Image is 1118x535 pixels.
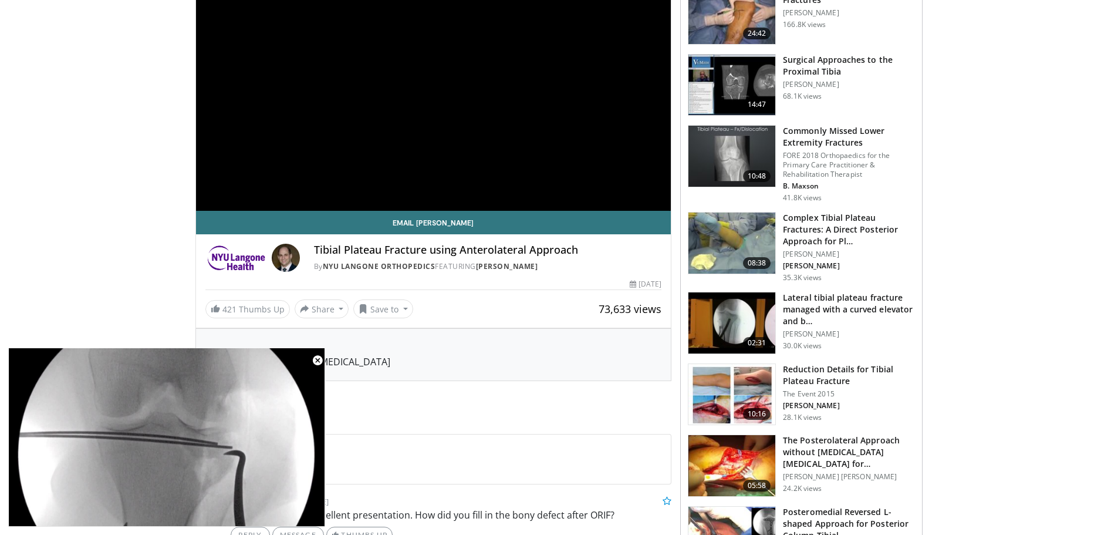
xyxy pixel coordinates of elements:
[314,244,661,257] h4: Tibial Plateau Fracture using Anterolateral Approach
[743,28,771,39] span: 24:42
[476,261,538,271] a: [PERSON_NAME]
[688,292,775,354] img: ssCKXnGZZaxxNNa35hMDoxOjBvO2OFFA_1.150x105_q85_crop-smart_upscale.jpg
[783,273,822,282] p: 35.3K views
[295,300,349,318] button: Share
[208,341,660,369] div: Schatzker Type II Lateral [MEDICAL_DATA]
[630,279,661,290] div: [DATE]
[783,92,822,101] p: 68.1K views
[688,126,775,187] img: 4aa379b6-386c-4fb5-93ee-de5617843a87.150x105_q85_crop-smart_upscale.jpg
[688,364,775,425] img: a8bbbc17-ed6f-4c2b-b210-6e13634d311f.150x105_q85_crop-smart_upscale.jpg
[688,212,915,282] a: 08:38 Complex Tibial Plateau Fractures: A Direct Posterior Approach for Pl… [PERSON_NAME] [PERSON...
[195,409,672,425] span: Comments 45
[205,300,290,318] a: 421 Thumbs Up
[783,20,826,29] p: 166.8K views
[743,408,771,420] span: 10:16
[783,401,915,410] p: [PERSON_NAME]
[314,261,661,272] div: By FEATURING
[688,292,915,354] a: 02:31 Lateral tibial plateau fracture managed with a curved elevator and b… [PERSON_NAME] 30.0K v...
[783,292,915,327] h3: Lateral tibial plateau fracture managed with a curved elevator and b…
[688,125,915,203] a: 10:48 Commonly Missed Lower Extremity Fractures FORE 2018 Orthopaedics for the Primary Care Pract...
[783,250,915,259] p: [PERSON_NAME]
[688,213,775,274] img: a3c47f0e-2ae2-4b3a-bf8e-14343b886af9.150x105_q85_crop-smart_upscale.jpg
[743,480,771,492] span: 05:58
[783,389,915,399] p: The Event 2015
[205,244,267,272] img: NYU Langone Orthopedics
[783,413,822,422] p: 28.1K views
[783,329,915,339] p: [PERSON_NAME]
[743,99,771,110] span: 14:47
[783,261,915,271] p: [PERSON_NAME]
[306,348,329,373] button: Close
[688,54,915,116] a: 14:47 Surgical Approaches to the Proximal Tibia [PERSON_NAME] 68.1K views
[743,337,771,349] span: 02:31
[783,341,822,351] p: 30.0K views
[783,193,822,203] p: 41.8K views
[231,508,672,522] p: Thank you for the excellent presentation. How did you fill in the bony defect after ORIF?
[783,80,915,89] p: [PERSON_NAME]
[8,348,325,527] video-js: Video Player
[196,211,671,234] a: Email [PERSON_NAME]
[688,55,775,116] img: DA_UIUPltOAJ8wcH4xMDoxOjB1O8AjAz.150x105_q85_crop-smart_upscale.jpg
[272,244,300,272] img: Avatar
[783,181,915,191] p: B. Maxson
[783,435,915,470] h3: The Posterolateral Approach without [MEDICAL_DATA] [MEDICAL_DATA] for Posterolate…
[783,54,915,78] h3: Surgical Approaches to the Proximal Tibia
[743,257,771,269] span: 08:38
[783,484,822,493] p: 24.2K views
[688,364,915,426] a: 10:16 Reduction Details for Tibial Plateau Fracture The Event 2015 [PERSON_NAME] 28.1K views
[783,212,915,247] h3: Complex Tibial Plateau Fractures: A Direct Posterior Approach for Pl…
[783,151,915,179] p: FORE 2018 Orthopaedics for the Primary Care Practitioner & Rehabilitation Therapist
[783,364,915,387] h3: Reduction Details for Tibial Plateau Fracture
[783,125,915,149] h3: Commonly Missed Lower Extremity Fractures
[783,472,915,482] p: [PERSON_NAME] [PERSON_NAME]
[599,302,661,316] span: 73,633 views
[743,170,771,182] span: 10:48
[222,304,237,315] span: 421
[306,496,329,507] small: [DATE]
[353,300,413,318] button: Save to
[688,435,915,497] a: 05:58 The Posterolateral Approach without [MEDICAL_DATA] [MEDICAL_DATA] for Posterolate… [PERSON_...
[323,261,435,271] a: NYU Langone Orthopedics
[688,435,775,496] img: 59cc1cba-3af8-4c97-9594-c987cca28a26.150x105_q85_crop-smart_upscale.jpg
[783,8,915,18] p: [PERSON_NAME]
